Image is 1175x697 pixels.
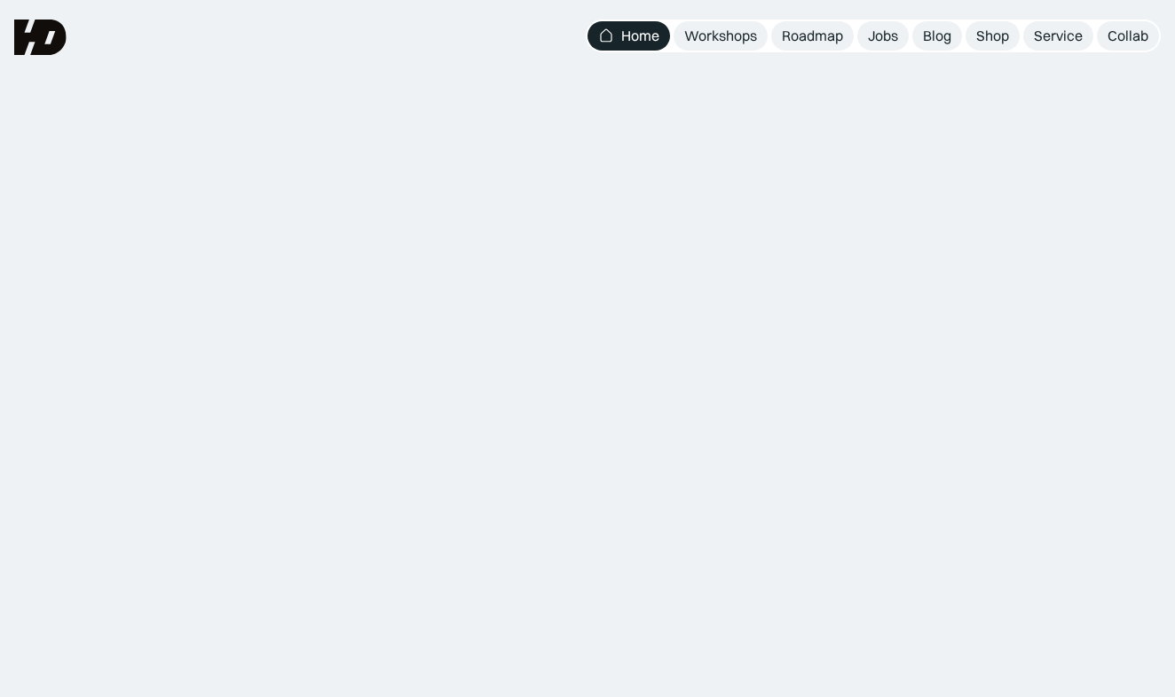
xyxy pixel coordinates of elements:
div: Shop [976,27,1009,45]
div: Roadmap [782,27,843,45]
a: Blog [912,21,962,51]
a: Home [587,21,670,51]
div: Home [621,27,659,45]
a: Workshops [674,21,768,51]
div: Blog [923,27,951,45]
a: Service [1023,21,1093,51]
a: Jobs [857,21,909,51]
div: Service [1034,27,1083,45]
a: Collab [1097,21,1159,51]
div: Jobs [868,27,898,45]
div: Collab [1108,27,1148,45]
a: Roadmap [771,21,854,51]
a: Shop [966,21,1020,51]
div: Workshops [684,27,757,45]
